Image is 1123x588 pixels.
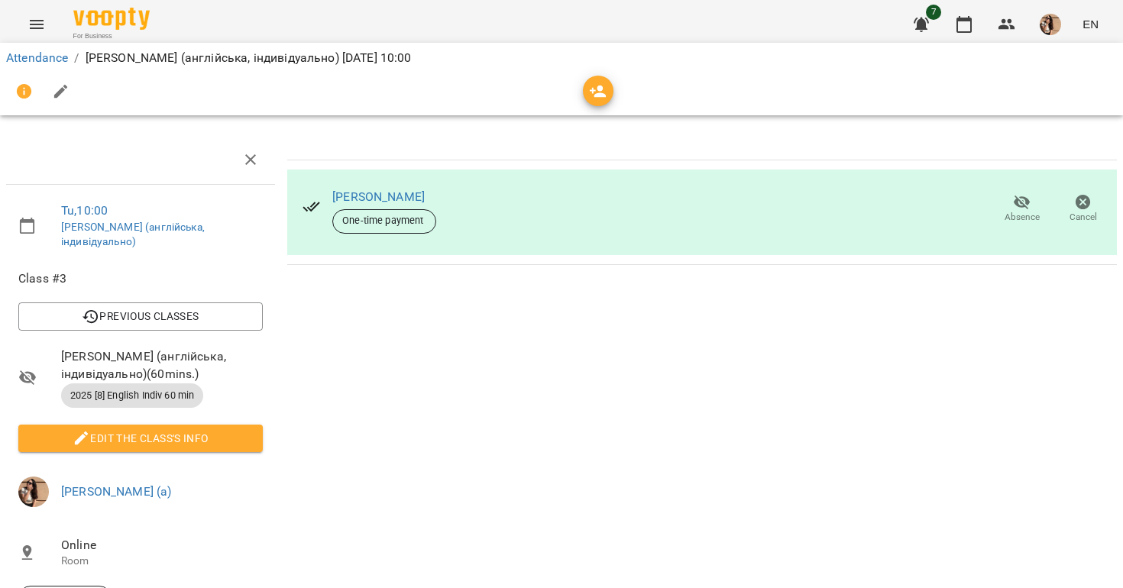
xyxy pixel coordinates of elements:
[18,6,55,43] button: Menu
[1053,188,1114,231] button: Cancel
[992,188,1053,231] button: Absence
[61,203,108,218] a: Tu , 10:00
[31,429,251,447] span: Edit the class's Info
[332,189,425,204] a: [PERSON_NAME]
[73,8,150,30] img: Voopty Logo
[6,50,68,65] a: Attendance
[1070,211,1097,224] span: Cancel
[1005,211,1040,224] span: Absence
[73,31,150,41] span: For Business
[333,214,435,228] span: One-time payment
[18,302,263,330] button: Previous Classes
[61,554,263,569] p: Room
[61,536,263,554] span: Online
[1076,10,1105,38] button: EN
[61,389,203,402] span: 2025 [8] English Indiv 60 min
[61,484,172,499] a: [PERSON_NAME] (а)
[18,477,49,507] img: da26dbd3cedc0bbfae66c9bd16ef366e.jpeg
[6,49,1117,67] nav: breadcrumb
[86,49,412,67] p: [PERSON_NAME] (англійська, індивідуально) [DATE] 10:00
[74,49,79,67] li: /
[61,221,205,248] a: [PERSON_NAME] (англійська, індивідуально)
[31,307,251,325] span: Previous Classes
[1083,16,1099,32] span: EN
[61,347,263,383] span: [PERSON_NAME] (англійська, індивідуально) ( 60 mins. )
[18,270,263,288] span: Class #3
[18,425,263,452] button: Edit the class's Info
[1040,14,1061,35] img: da26dbd3cedc0bbfae66c9bd16ef366e.jpeg
[926,5,941,20] span: 7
